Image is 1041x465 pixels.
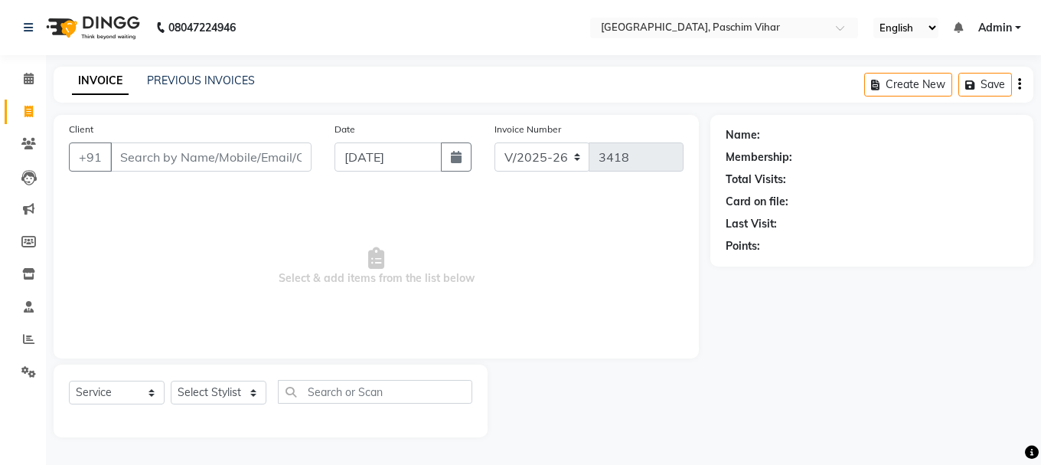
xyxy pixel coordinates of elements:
[978,20,1012,36] span: Admin
[726,172,786,188] div: Total Visits:
[726,216,777,232] div: Last Visit:
[69,190,684,343] span: Select & add items from the list below
[726,127,760,143] div: Name:
[278,380,472,404] input: Search or Scan
[958,73,1012,97] button: Save
[168,6,236,49] b: 08047224946
[69,142,112,172] button: +91
[334,123,355,136] label: Date
[864,73,952,97] button: Create New
[147,74,255,87] a: PREVIOUS INVOICES
[72,67,129,95] a: INVOICE
[726,149,792,165] div: Membership:
[494,123,561,136] label: Invoice Number
[39,6,144,49] img: logo
[110,142,312,172] input: Search by Name/Mobile/Email/Code
[69,123,93,136] label: Client
[726,238,760,254] div: Points:
[726,194,788,210] div: Card on file:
